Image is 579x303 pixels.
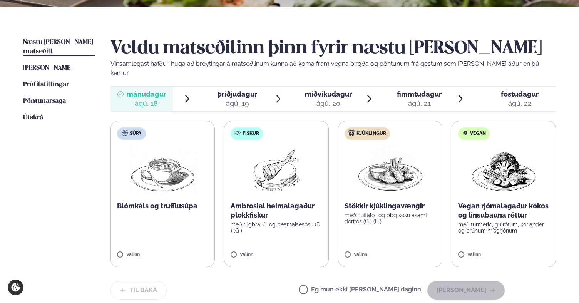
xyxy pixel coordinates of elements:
span: Útskrá [23,114,43,121]
p: Vegan rjómalagaður kókos og linsubauna réttur [458,201,549,220]
img: Chicken-wings-legs.png [356,146,424,195]
a: Prófílstillingar [23,80,69,89]
p: Blómkáls og trufflusúpa [117,201,208,211]
span: Fiskur [243,131,259,137]
button: Til baka [110,281,167,300]
h2: Veldu matseðilinn þinn fyrir næstu [PERSON_NAME] [110,38,556,59]
img: chicken.svg [348,130,355,136]
span: [PERSON_NAME] [23,65,72,71]
img: soup.svg [122,130,128,136]
p: með turmeric, gulrótum, kóríander og brúnum hrísgrjónum [458,221,549,234]
span: föstudagur [501,90,539,98]
div: ágú. 19 [218,99,257,108]
p: með rúgbrauði og bearnaisesósu (D ) (G ) [231,221,322,234]
button: [PERSON_NAME] [427,281,505,300]
img: fish.png [252,146,301,195]
img: fish.svg [234,130,241,136]
span: Vegan [470,131,486,137]
a: Cookie settings [8,280,23,295]
span: Súpa [130,131,141,137]
span: miðvikudagur [305,90,352,98]
span: Pöntunarsaga [23,98,66,104]
span: mánudagur [127,90,166,98]
div: ágú. 20 [305,99,352,108]
p: með buffalo- og bbq sósu ásamt doritos (G ) (E ) [345,212,436,224]
img: Vegan.png [470,146,538,195]
a: Útskrá [23,113,43,122]
a: [PERSON_NAME] [23,64,72,73]
p: Stökkir kjúklingavængir [345,201,436,211]
a: Pöntunarsaga [23,97,66,106]
div: ágú. 18 [127,99,166,108]
span: Næstu [PERSON_NAME] matseðill [23,39,93,55]
span: þriðjudagur [218,90,257,98]
a: Næstu [PERSON_NAME] matseðill [23,38,95,56]
span: Prófílstillingar [23,81,69,88]
div: ágú. 21 [397,99,442,108]
div: ágú. 22 [501,99,539,108]
span: fimmtudagur [397,90,442,98]
img: Soup.png [129,146,197,195]
img: Vegan.svg [462,130,468,136]
p: Ambrosial heimalagaður plokkfiskur [231,201,322,220]
span: Kjúklingur [356,131,386,137]
p: Vinsamlegast hafðu í huga að breytingar á matseðlinum kunna að koma fram vegna birgða og pöntunum... [110,59,556,78]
